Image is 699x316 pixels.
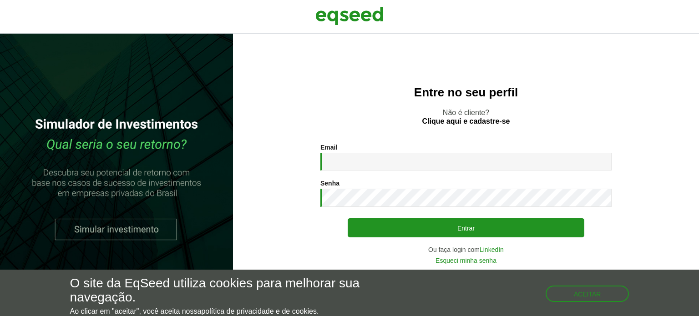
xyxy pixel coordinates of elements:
[70,276,405,305] h5: O site da EqSeed utiliza cookies para melhorar sua navegação.
[251,86,681,99] h2: Entre no seu perfil
[422,118,510,125] a: Clique aqui e cadastre-se
[348,218,584,237] button: Entrar
[320,246,612,253] div: Ou faça login com
[546,286,629,302] button: Aceitar
[436,257,496,264] a: Esqueci minha senha
[480,246,504,253] a: LinkedIn
[320,144,337,150] label: Email
[320,180,339,186] label: Senha
[70,307,405,316] p: Ao clicar em "aceitar", você aceita nossa .
[201,308,317,315] a: política de privacidade e de cookies
[251,108,681,125] p: Não é cliente?
[315,5,384,27] img: EqSeed Logo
